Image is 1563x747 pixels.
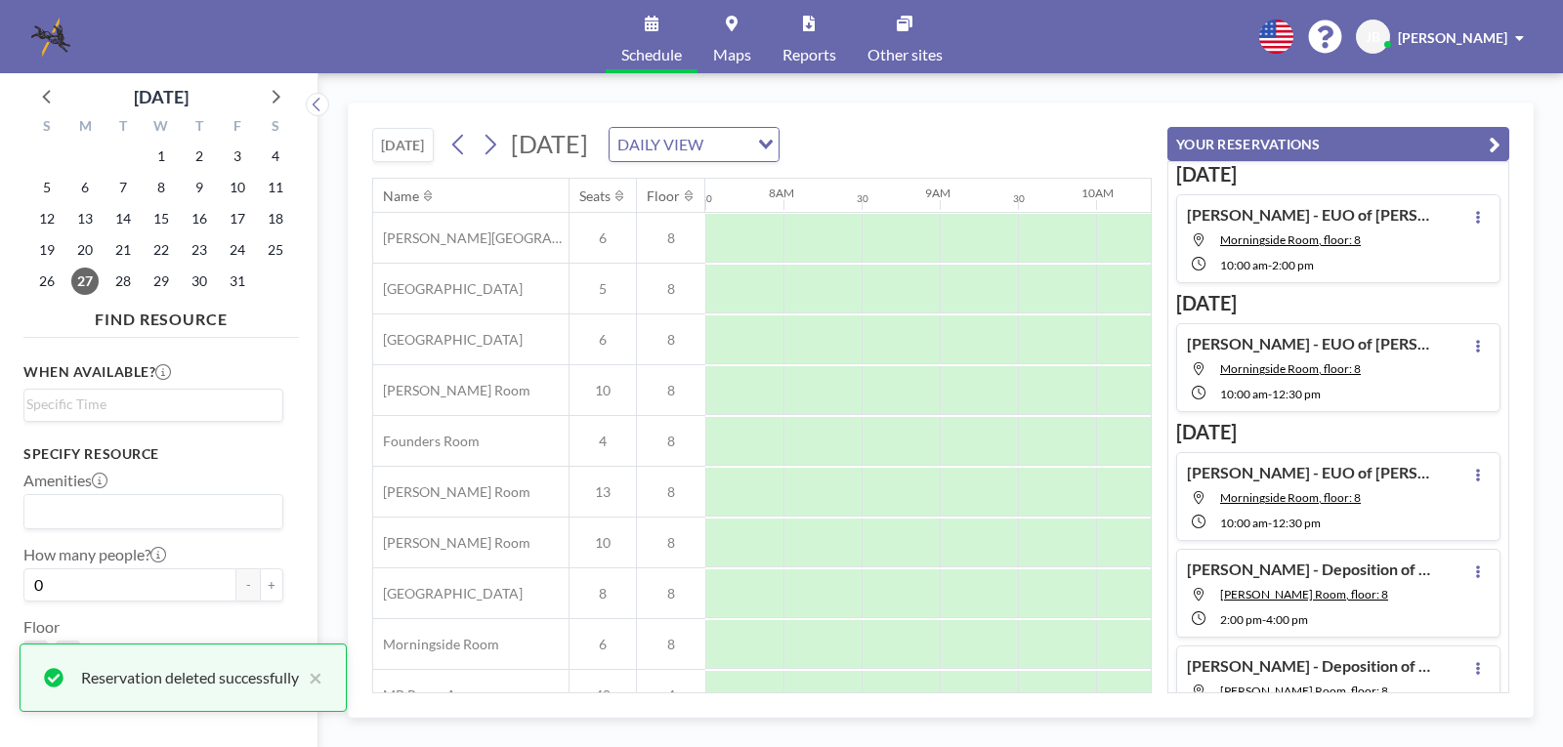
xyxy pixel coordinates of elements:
span: Sunday, October 5, 2025 [33,174,61,201]
span: Other sites [867,47,943,62]
span: Reports [782,47,836,62]
div: F [218,115,256,141]
span: Wednesday, October 15, 2025 [148,205,175,232]
h4: FIND RESOURCE [23,302,299,329]
div: T [180,115,218,141]
span: 10 [570,382,636,399]
span: Wednesday, October 29, 2025 [148,268,175,295]
span: 8 [637,229,705,247]
span: - [1268,387,1272,401]
span: DAILY VIEW [613,132,707,157]
span: 40 [570,686,636,704]
span: 12:30 PM [1272,516,1321,530]
span: Tuesday, October 28, 2025 [109,268,137,295]
h3: [DATE] [1176,162,1500,187]
label: How many people? [23,545,166,564]
span: Wednesday, October 8, 2025 [148,174,175,201]
span: Tuesday, October 14, 2025 [109,205,137,232]
span: 8 [637,483,705,501]
span: 4 [637,686,705,704]
span: 10:00 AM [1220,516,1268,530]
span: [PERSON_NAME][GEOGRAPHIC_DATA] [373,229,569,247]
span: Monday, October 13, 2025 [71,205,99,232]
span: Morningside Room, floor: 8 [1220,361,1361,376]
button: - [236,568,260,602]
span: 8 [570,585,636,602]
span: 6 [570,331,636,349]
span: 8 [637,585,705,602]
div: 9AM [925,186,950,200]
div: Name [383,187,419,205]
span: Monday, October 27, 2025 [71,268,99,295]
span: Morningside Room [373,636,499,653]
span: Founders Room [373,433,480,450]
div: M [66,115,105,141]
span: 13 [570,483,636,501]
div: T [105,115,143,141]
span: MP Room A [373,686,456,704]
span: [PERSON_NAME] Room [373,534,530,552]
h4: [PERSON_NAME] - Deposition of [PERSON_NAME] [1187,656,1431,676]
span: 5 [570,280,636,298]
span: Friday, October 31, 2025 [224,268,251,295]
span: [PERSON_NAME] Room [373,483,530,501]
span: 8 [637,331,705,349]
div: Floor [647,187,680,205]
div: S [28,115,66,141]
span: JB [1366,28,1380,46]
span: [GEOGRAPHIC_DATA] [373,280,523,298]
span: [PERSON_NAME] Room [373,382,530,399]
span: 8 [637,382,705,399]
span: 8 [637,433,705,450]
span: 2:00 PM [1272,258,1314,272]
div: Reservation deleted successfully [81,666,299,689]
span: Saturday, October 25, 2025 [262,236,289,264]
span: Saturday, October 4, 2025 [262,143,289,170]
input: Search for option [709,132,746,157]
span: Tuesday, October 7, 2025 [109,174,137,201]
span: Tuesday, October 21, 2025 [109,236,137,264]
span: Friday, October 24, 2025 [224,236,251,264]
span: 6 [570,636,636,653]
span: 4 [570,433,636,450]
h4: [PERSON_NAME] - EUO of [PERSON_NAME] and [PERSON_NAME] [1187,205,1431,225]
span: Sunday, October 12, 2025 [33,205,61,232]
div: 30 [700,192,712,205]
span: 8 [637,636,705,653]
span: 2:00 PM [1220,612,1262,627]
span: 8 [637,534,705,552]
h3: [DATE] [1176,420,1500,444]
button: close [299,666,322,689]
span: Monday, October 6, 2025 [71,174,99,201]
span: 8 [637,280,705,298]
div: Search for option [610,128,779,161]
span: Thursday, October 23, 2025 [186,236,213,264]
span: 6 [570,229,636,247]
span: Saturday, October 18, 2025 [262,205,289,232]
div: Search for option [24,495,282,528]
span: [GEOGRAPHIC_DATA] [373,331,523,349]
div: W [143,115,181,141]
div: 30 [857,192,868,205]
span: - [1262,612,1266,627]
div: [DATE] [134,83,189,110]
span: Maps [713,47,751,62]
h3: [DATE] [1176,291,1500,315]
span: [PERSON_NAME] [1398,29,1507,46]
span: Thursday, October 16, 2025 [186,205,213,232]
span: 10:00 AM [1220,387,1268,401]
span: - [1268,258,1272,272]
span: - [1268,516,1272,530]
span: [DATE] [511,129,588,158]
span: 4:00 PM [1266,612,1308,627]
div: 10AM [1081,186,1114,200]
span: Thursday, October 2, 2025 [186,143,213,170]
button: [DATE] [372,128,434,162]
div: 30 [1013,192,1025,205]
span: Wednesday, October 1, 2025 [148,143,175,170]
span: Thursday, October 30, 2025 [186,268,213,295]
img: organization-logo [31,18,70,57]
h4: [PERSON_NAME] - EUO of [PERSON_NAME] [1187,463,1431,482]
span: Schedule [621,47,682,62]
label: Floor [23,617,60,637]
